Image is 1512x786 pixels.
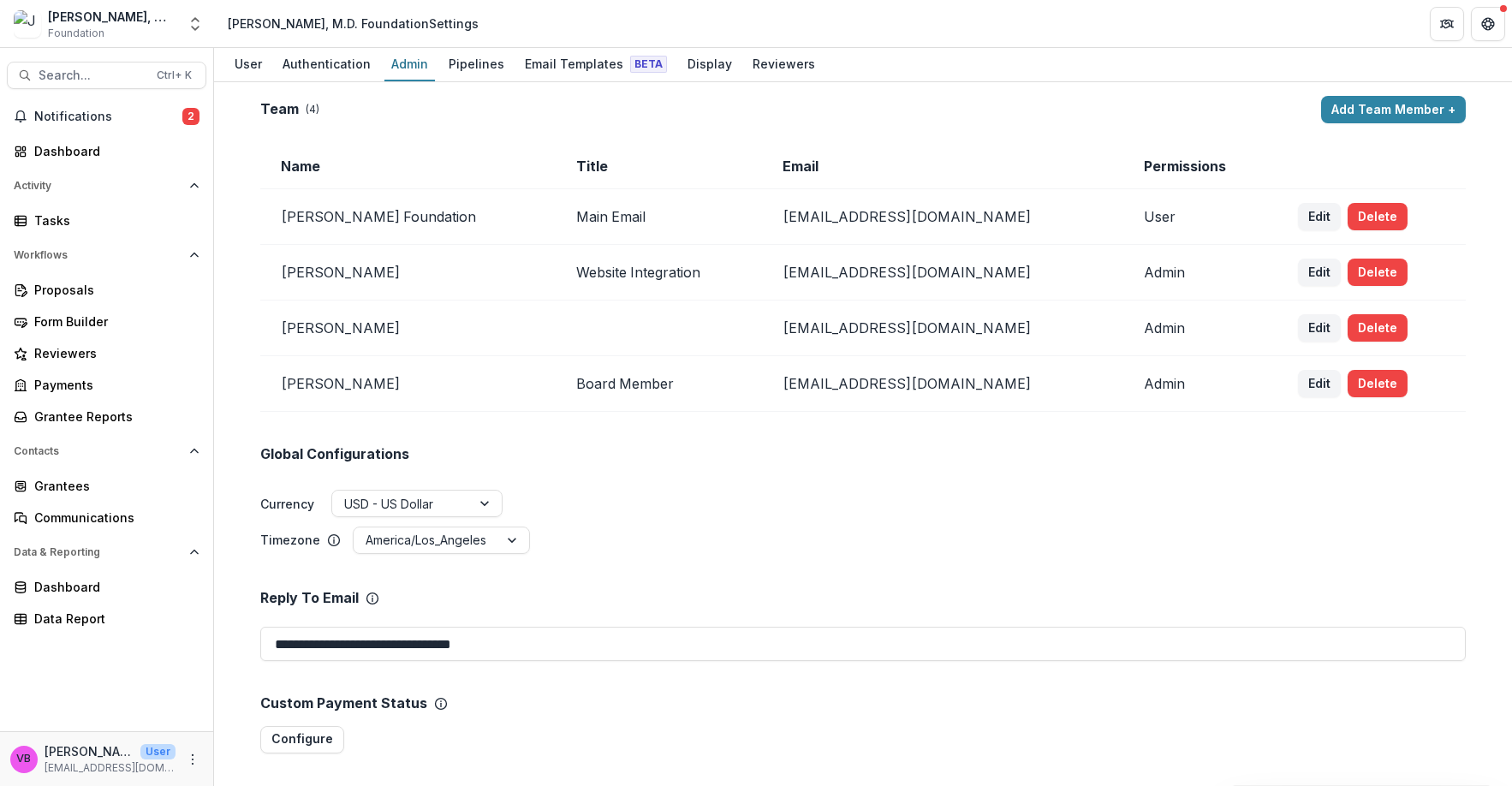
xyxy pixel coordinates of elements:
[1471,7,1505,41] button: Get Help
[762,301,1123,356] td: [EMAIL_ADDRESS][DOMAIN_NAME]
[260,101,299,117] h2: Team
[518,51,674,76] div: Email Templates
[260,189,556,245] td: [PERSON_NAME] Foundation
[1348,259,1408,286] button: Delete
[681,48,739,81] a: Display
[518,48,674,81] a: Email Templates Beta
[34,477,193,495] div: Grantees
[34,578,193,596] div: Dashboard
[182,108,199,125] span: 2
[7,539,206,566] button: Open Data & Reporting
[762,189,1123,245] td: [EMAIL_ADDRESS][DOMAIN_NAME]
[34,110,182,124] span: Notifications
[260,144,556,189] td: Name
[442,51,511,76] div: Pipelines
[228,48,269,81] a: User
[17,753,32,765] div: Velma Brooks-Benson
[140,744,176,759] p: User
[442,48,511,81] a: Pipelines
[1123,356,1277,412] td: Admin
[34,211,193,229] div: Tasks
[556,144,762,189] td: Title
[762,144,1123,189] td: Email
[7,172,206,199] button: Open Activity
[7,307,206,336] a: Form Builder
[260,531,320,549] p: Timezone
[260,301,556,356] td: [PERSON_NAME]
[260,446,409,462] h2: Global Configurations
[762,356,1123,412] td: [EMAIL_ADDRESS][DOMAIN_NAME]
[14,180,182,192] span: Activity
[1123,189,1277,245] td: User
[7,339,206,367] a: Reviewers
[34,142,193,160] div: Dashboard
[7,137,206,165] a: Dashboard
[34,509,193,527] div: Communications
[48,26,104,41] span: Foundation
[681,51,739,76] div: Display
[1348,314,1408,342] button: Delete
[153,66,195,85] div: Ctrl + K
[48,8,176,26] div: [PERSON_NAME], M.D. Foundation
[7,62,206,89] button: Search...
[14,445,182,457] span: Contacts
[34,376,193,394] div: Payments
[7,402,206,431] a: Grantee Reports
[34,344,193,362] div: Reviewers
[7,438,206,465] button: Open Contacts
[34,408,193,426] div: Grantee Reports
[556,356,762,412] td: Board Member
[228,51,269,76] div: User
[1298,314,1341,342] button: Edit
[260,590,359,606] p: Reply To Email
[1298,203,1341,230] button: Edit
[1348,203,1408,230] button: Delete
[1430,7,1464,41] button: Partners
[384,51,435,76] div: Admin
[762,245,1123,301] td: [EMAIL_ADDRESS][DOMAIN_NAME]
[260,726,344,753] button: Configure
[1123,245,1277,301] td: Admin
[1298,370,1341,397] button: Edit
[7,503,206,532] a: Communications
[556,245,762,301] td: Website Integration
[183,7,207,41] button: Open entity switcher
[1123,144,1277,189] td: Permissions
[1348,370,1408,397] button: Delete
[630,56,667,73] span: Beta
[276,51,378,76] div: Authentication
[276,48,378,81] a: Authentication
[14,546,182,558] span: Data & Reporting
[260,356,556,412] td: [PERSON_NAME]
[1123,301,1277,356] td: Admin
[260,245,556,301] td: [PERSON_NAME]
[45,760,176,776] p: [EMAIL_ADDRESS][DOMAIN_NAME]
[306,102,319,117] p: ( 4 )
[228,15,479,33] div: [PERSON_NAME], M.D. Foundation Settings
[182,749,203,770] button: More
[14,10,41,38] img: Joseph A. Bailey II, M.D. Foundation
[556,189,762,245] td: Main Email
[39,68,146,83] span: Search...
[7,604,206,633] a: Data Report
[746,48,822,81] a: Reviewers
[7,573,206,601] a: Dashboard
[45,742,134,760] p: [PERSON_NAME]
[1298,259,1341,286] button: Edit
[7,472,206,500] a: Grantees
[34,610,193,628] div: Data Report
[1321,96,1466,123] button: Add Team Member +
[7,103,206,130] button: Notifications2
[34,281,193,299] div: Proposals
[34,313,193,330] div: Form Builder
[7,241,206,269] button: Open Workflows
[384,48,435,81] a: Admin
[746,51,822,76] div: Reviewers
[260,495,314,513] label: Currency
[7,206,206,235] a: Tasks
[221,11,485,36] nav: breadcrumb
[7,276,206,304] a: Proposals
[7,371,206,399] a: Payments
[14,249,182,261] span: Workflows
[260,695,427,712] p: Custom Payment Status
